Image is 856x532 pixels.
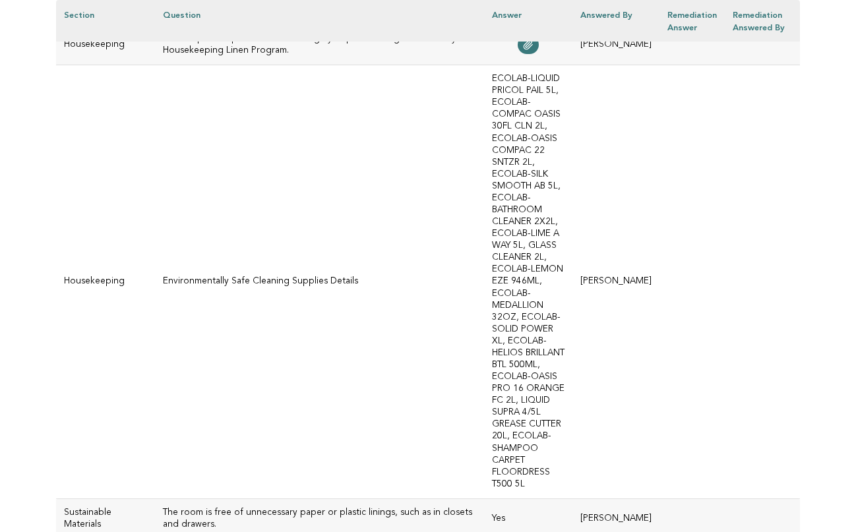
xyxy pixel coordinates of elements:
[572,24,659,65] td: [PERSON_NAME]
[572,65,659,499] td: [PERSON_NAME]
[163,507,476,531] h3: The room is free of unnecessary paper or plastic linings, such as in closets and drawers.
[56,65,155,499] td: Housekeeping
[163,33,476,57] h3: Please upload a photo of the message you provide to guests about your Housekeeping Linen Program.
[484,65,572,499] td: ECOLAB-LIQUID PRICOL PAIL 5L, ECOLAB-COMPAC OASIS 30FL CLN 2L, ECOLAB-OASIS COMPAC 22 SNTZR 2L, E...
[163,276,476,287] p: Environmentally Safe Cleaning Supplies Details
[56,24,155,65] td: Housekeeping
